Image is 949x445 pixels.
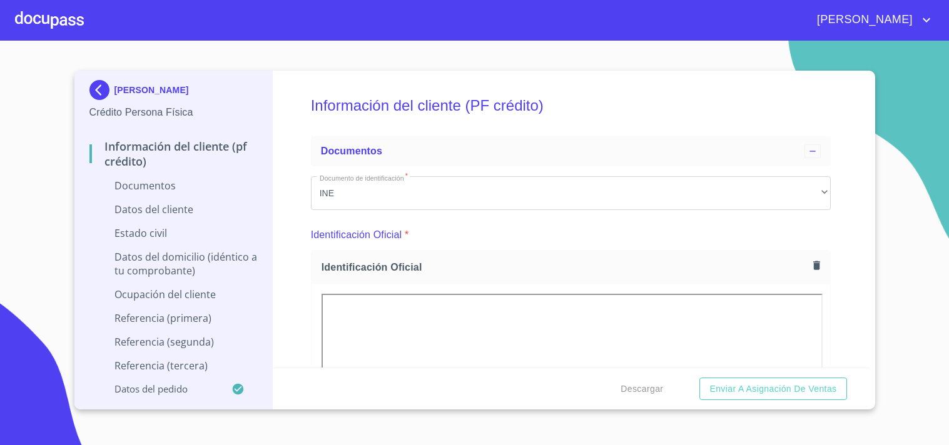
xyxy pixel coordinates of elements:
[89,359,258,372] p: Referencia (tercera)
[89,202,258,216] p: Datos del cliente
[89,139,258,169] p: Información del cliente (PF crédito)
[89,382,232,395] p: Datos del pedido
[311,227,402,242] p: Identificación Oficial
[89,287,258,301] p: Ocupación del Cliente
[89,226,258,240] p: Estado Civil
[89,335,258,349] p: Referencia (segunda)
[89,311,258,325] p: Referencia (primera)
[322,261,808,274] span: Identificación Oficial
[709,381,836,397] span: Enviar a Asignación de Ventas
[808,10,934,30] button: account of current user
[321,146,382,156] span: Documentos
[89,80,114,100] img: Docupass spot blue
[89,80,258,105] div: [PERSON_NAME]
[311,80,831,131] h5: Información del cliente (PF crédito)
[311,176,831,210] div: INE
[114,85,189,95] p: [PERSON_NAME]
[621,381,663,397] span: Descargar
[89,250,258,277] p: Datos del domicilio (idéntico a tu comprobante)
[616,377,668,401] button: Descargar
[311,136,831,166] div: Documentos
[89,105,258,120] p: Crédito Persona Física
[699,377,846,401] button: Enviar a Asignación de Ventas
[808,10,919,30] span: [PERSON_NAME]
[89,179,258,192] p: Documentos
